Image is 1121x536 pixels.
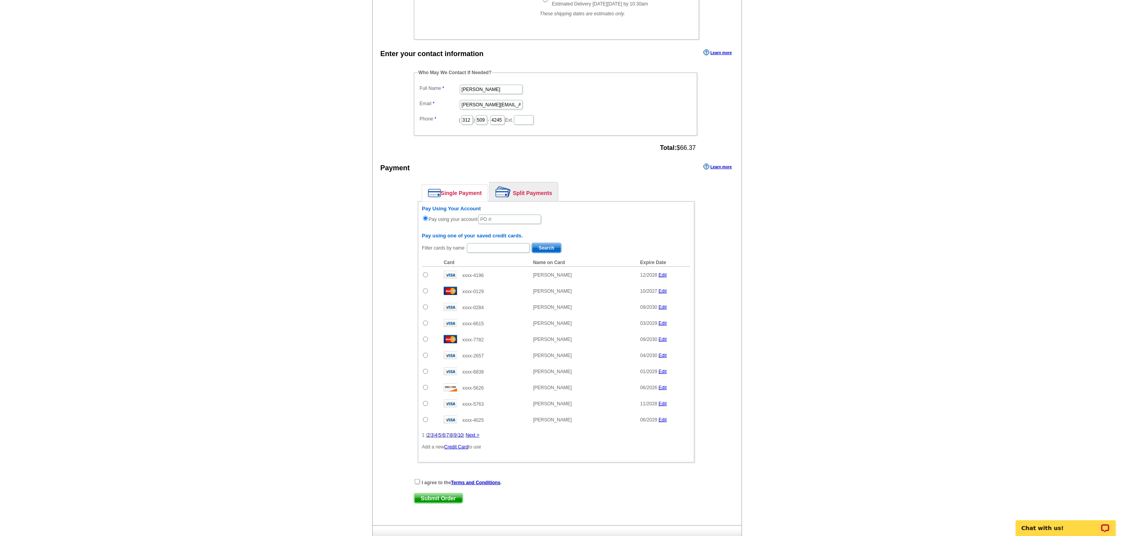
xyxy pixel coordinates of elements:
span: xxxx-4025 [462,417,484,423]
span: [PERSON_NAME] [533,353,572,358]
img: mast.gif [444,335,457,343]
span: 09/2030 [640,337,657,342]
span: xxxx-0284 [462,305,484,310]
h6: Pay using one of your saved credit cards. [422,233,690,239]
strong: I agree to the . [422,480,502,485]
em: These shipping dates are estimates only. [540,11,625,16]
img: visa.gif [444,303,457,311]
a: Edit [659,401,667,407]
a: Learn more [704,164,732,170]
a: Terms and Conditions [451,480,501,485]
span: [PERSON_NAME] [533,401,572,407]
a: 8 [450,432,453,438]
a: Edit [659,385,667,390]
a: 6 [443,432,445,438]
a: Edit [659,369,667,374]
span: xxxx-0129 [462,289,484,294]
label: Filter cards by name [422,244,465,252]
a: 2 [427,432,430,438]
span: xxxx-5626 [462,385,484,391]
a: 5 [439,432,441,438]
img: visa.gif [444,351,457,359]
span: 01/2029 [640,369,657,374]
img: single-payment.png [428,189,441,197]
span: xxxx-4196 [462,273,484,278]
span: $66.37 [660,144,696,151]
a: Edit [659,337,667,342]
span: xxxx-6838 [462,369,484,375]
a: 4 [435,432,437,438]
span: [PERSON_NAME] [533,417,572,423]
th: Expire Date [636,259,690,267]
span: Submit Order [414,494,463,503]
span: [PERSON_NAME] [533,369,572,374]
th: Card [440,259,529,267]
a: 10 [458,432,463,438]
img: disc.gif [444,383,457,392]
span: Estimated Delivery [DATE][DATE] by 10:30am [552,1,648,7]
div: Pay using your account [422,206,690,225]
span: 09/2030 [640,304,657,310]
p: Add a new to use [422,443,690,450]
label: Full Name [420,85,459,92]
img: split-payment.png [496,186,511,197]
span: xxxx-6615 [462,321,484,326]
img: visa.gif [444,416,457,424]
div: 1 | | | | | | | | | | [422,432,690,439]
a: Edit [659,304,667,310]
span: [PERSON_NAME] [533,288,572,294]
a: Edit [659,321,667,326]
label: Email [420,100,459,107]
a: Edit [659,288,667,294]
span: 04/2030 [640,353,657,358]
a: 7 [447,432,449,438]
a: Edit [659,272,667,278]
span: 06/2029 [640,417,657,423]
span: [PERSON_NAME] [533,337,572,342]
span: [PERSON_NAME] [533,272,572,278]
span: 06/2026 [640,385,657,390]
a: 3 [431,432,434,438]
a: Split Payments [490,182,558,201]
h6: Pay Using Your Account [422,206,690,212]
label: Phone [420,115,459,122]
span: [PERSON_NAME] [533,385,572,390]
button: Search [532,243,561,253]
span: xxxx-2657 [462,353,484,359]
span: [PERSON_NAME] [533,304,572,310]
span: 03/2029 [640,321,657,326]
img: visa.gif [444,271,457,279]
a: Edit [659,417,667,423]
span: 10/2027 [640,288,657,294]
a: Learn more [704,49,732,56]
a: Single Payment [422,185,488,201]
span: xxxx-5763 [462,401,484,407]
img: visa.gif [444,367,457,376]
span: 11/2028 [640,401,657,407]
dd: ( ) - Ext. [418,113,693,126]
a: Credit Card [444,444,468,450]
iframe: LiveChat chat widget [1011,511,1121,536]
img: mast.gif [444,287,457,295]
th: Name on Card [529,259,636,267]
a: Edit [659,353,667,358]
div: Payment [381,163,410,173]
a: 9 [454,432,457,438]
div: Enter your contact information [381,49,484,59]
input: PO #: [478,215,541,224]
span: [PERSON_NAME] [533,321,572,326]
a: Next > [466,432,479,438]
strong: Total: [660,144,676,151]
span: 12/2028 [640,272,657,278]
span: xxxx-7782 [462,337,484,343]
img: visa.gif [444,319,457,327]
img: visa.gif [444,399,457,408]
legend: Who May We Contact If Needed? [418,69,492,76]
